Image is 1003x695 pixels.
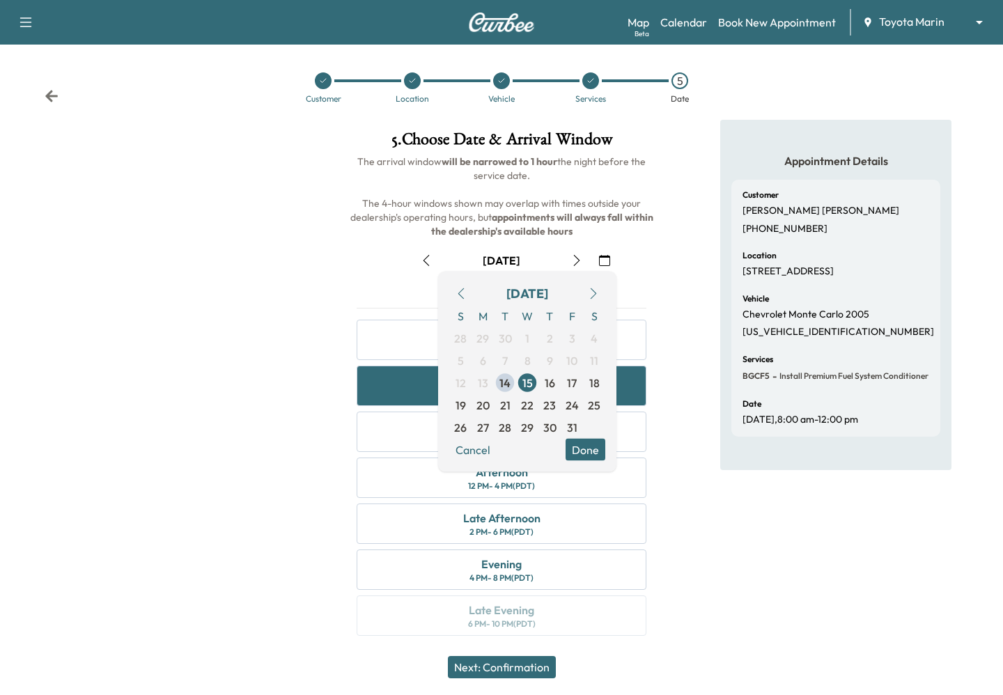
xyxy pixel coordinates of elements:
[547,330,553,347] span: 2
[567,419,577,436] span: 31
[566,439,605,461] button: Done
[543,419,557,436] span: 30
[566,352,577,369] span: 10
[469,526,534,538] div: 2 PM - 6 PM (PDT)
[468,13,535,32] img: Curbee Logo
[463,510,541,526] div: Late Afternoon
[742,400,761,408] h6: Date
[589,375,600,391] span: 18
[481,556,522,572] div: Evening
[567,375,577,391] span: 17
[742,295,769,303] h6: Vehicle
[742,309,869,321] p: Chevrolet Monte Carlo 2005
[543,397,556,414] span: 23
[671,95,689,103] div: Date
[45,89,59,103] div: Back
[494,305,516,327] span: T
[449,305,472,327] span: S
[879,14,944,30] span: Toyota Marin
[350,155,655,237] span: The arrival window the night before the service date. The 4-hour windows shown may overlap with t...
[454,330,467,347] span: 28
[499,419,511,436] span: 28
[488,95,515,103] div: Vehicle
[583,305,605,327] span: S
[449,439,497,461] button: Cancel
[521,397,534,414] span: 22
[742,326,934,338] p: [US_VEHICLE_IDENTIFICATION_NUMBER]
[731,153,940,169] h5: Appointment Details
[777,370,928,382] span: Install Premium Fuel System Conditioner
[476,464,528,481] div: Afternoon
[742,251,777,260] h6: Location
[660,14,707,31] a: Calendar
[396,95,429,103] div: Location
[306,95,341,103] div: Customer
[345,131,658,155] h1: 5 . Choose Date & Arrival Window
[468,481,535,492] div: 12 PM - 4 PM (PDT)
[590,352,598,369] span: 11
[628,14,649,31] a: MapBeta
[454,419,467,436] span: 26
[545,375,555,391] span: 16
[770,369,777,383] span: -
[538,305,561,327] span: T
[718,14,836,31] a: Book New Appointment
[591,330,598,347] span: 4
[469,572,534,584] div: 4 PM - 8 PM (PDT)
[476,397,490,414] span: 20
[742,223,827,235] p: [PHONE_NUMBER]
[525,330,529,347] span: 1
[456,375,466,391] span: 12
[635,29,649,39] div: Beta
[478,375,488,391] span: 13
[742,191,779,199] h6: Customer
[472,305,494,327] span: M
[742,205,899,217] p: [PERSON_NAME] [PERSON_NAME]
[502,352,508,369] span: 7
[499,330,512,347] span: 30
[522,375,533,391] span: 15
[499,375,511,391] span: 14
[516,305,538,327] span: W
[480,352,486,369] span: 6
[569,330,575,347] span: 3
[742,370,770,382] span: BGCF5
[742,414,858,426] p: [DATE] , 8:00 am - 12:00 pm
[483,253,520,268] div: [DATE]
[671,72,688,89] div: 5
[431,211,655,237] b: appointments will always fall within the dealership's available hours
[575,95,606,103] div: Services
[524,352,531,369] span: 8
[458,352,464,369] span: 5
[547,352,553,369] span: 9
[448,656,556,678] button: Next: Confirmation
[506,284,548,304] div: [DATE]
[742,265,834,278] p: [STREET_ADDRESS]
[521,419,534,436] span: 29
[566,397,579,414] span: 24
[561,305,583,327] span: F
[742,355,773,364] h6: Services
[500,397,511,414] span: 21
[477,419,489,436] span: 27
[456,397,466,414] span: 19
[442,155,557,168] b: will be narrowed to 1 hour
[476,330,489,347] span: 29
[588,397,600,414] span: 25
